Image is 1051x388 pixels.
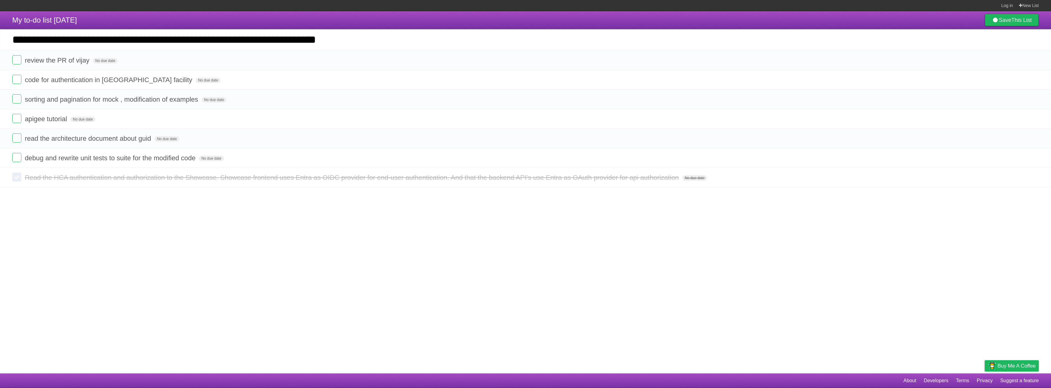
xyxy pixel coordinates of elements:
span: No due date [155,136,179,142]
label: Done [12,133,21,143]
span: No due date [202,97,226,103]
a: Suggest a feature [1000,375,1039,386]
span: No due date [93,58,118,63]
label: Done [12,172,21,182]
span: review the PR of vijay [25,56,91,64]
a: SaveThis List [985,14,1039,26]
span: apigee tutorial [25,115,68,123]
a: Developers [924,375,948,386]
img: Buy me a coffee [988,361,996,371]
span: sorting and pagination for mock , modification of examples [25,96,200,103]
a: Terms [956,375,969,386]
label: Done [12,153,21,162]
span: Buy me a coffee [998,361,1036,371]
label: Done [12,114,21,123]
label: Done [12,75,21,84]
span: Read the HCA authentication and authorization to the Showcase. Showcase frontend uses Entra as OI... [25,174,680,181]
span: No due date [70,117,95,122]
span: My to-do list [DATE] [12,16,77,24]
span: No due date [682,175,707,181]
label: Done [12,94,21,103]
a: Buy me a coffee [985,360,1039,372]
span: read the architecture document about guid [25,135,152,142]
b: This List [1011,17,1032,23]
a: About [903,375,916,386]
span: No due date [199,156,224,161]
label: Done [12,55,21,64]
a: Privacy [977,375,993,386]
span: debug and rewrite unit tests to suite for the modified code [25,154,197,162]
span: code for authentication in [GEOGRAPHIC_DATA] facility [25,76,194,84]
span: No due date [196,78,220,83]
